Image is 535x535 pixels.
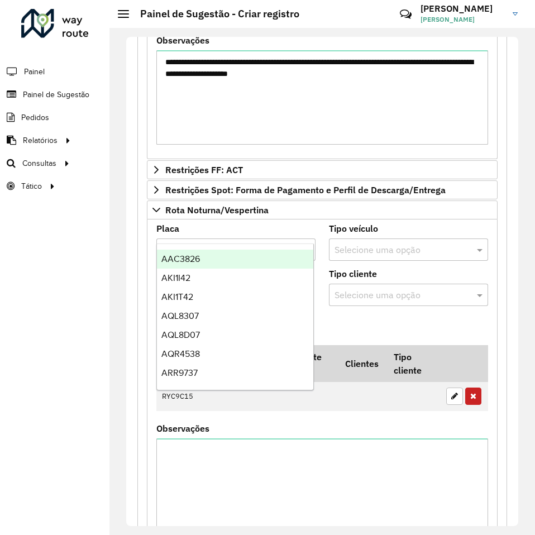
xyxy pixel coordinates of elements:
[165,206,269,214] span: Rota Noturna/Vespertina
[337,345,386,382] th: Clientes
[156,222,179,235] label: Placa
[329,267,377,280] label: Tipo cliente
[147,160,498,179] a: Restrições FF: ACT
[165,165,243,174] span: Restrições FF: ACT
[386,345,441,382] th: Tipo cliente
[22,157,56,169] span: Consultas
[161,311,199,321] span: AQL8307
[161,330,200,340] span: AQL8D07
[421,3,504,14] h3: [PERSON_NAME]
[161,292,193,302] span: AKI1T42
[394,2,418,26] a: Contato Rápido
[129,8,299,20] h2: Painel de Sugestão - Criar registro
[165,185,446,194] span: Restrições Spot: Forma de Pagamento e Perfil de Descarga/Entrega
[161,254,200,264] span: AAC3826
[421,15,504,25] span: [PERSON_NAME]
[161,368,198,378] span: ARR9737
[23,135,58,146] span: Relatórios
[21,112,49,123] span: Pedidos
[161,273,190,283] span: AKI1I42
[21,180,42,192] span: Tático
[156,422,209,435] label: Observações
[24,66,45,78] span: Painel
[156,34,209,47] label: Observações
[156,243,314,390] ng-dropdown-panel: Options list
[147,200,498,219] a: Rota Noturna/Vespertina
[329,222,378,235] label: Tipo veículo
[23,89,89,101] span: Painel de Sugestão
[161,349,200,359] span: AQR4538
[147,180,498,199] a: Restrições Spot: Forma de Pagamento e Perfil de Descarga/Entrega
[156,382,199,411] td: RYC9C15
